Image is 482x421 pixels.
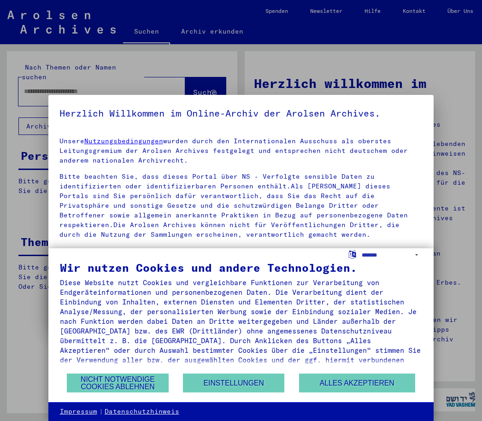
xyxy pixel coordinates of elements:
a: Impressum [60,407,97,416]
h5: Herzlich Willkommen im Online-Archiv der Arolsen Archives. [59,106,423,121]
a: Nutzungsbedingungen [84,137,163,145]
label: Sprache auswählen [347,250,357,258]
a: Datenschutzhinweis [105,407,179,416]
p: Bitte beachten Sie, dass dieses Portal über NS - Verfolgte sensible Daten zu identifizierten oder... [59,172,423,240]
button: Alles akzeptieren [299,374,415,392]
button: Einstellungen [183,374,284,392]
select: Sprache auswählen [362,248,422,262]
div: Diese Website nutzt Cookies und vergleichbare Funktionen zur Verarbeitung von Endgeräteinformatio... [60,278,423,374]
button: Nicht notwendige Cookies ablehnen [67,374,168,392]
p: Bitte Sie uns, wenn Sie beispielsweise als Betroffener oder Angehöriger aus berechtigten Gründen ... [59,246,423,275]
a: kontaktieren [80,246,130,255]
p: Unsere wurden durch den Internationalen Ausschuss als oberstes Leitungsgremium der Arolsen Archiv... [59,136,423,165]
div: Wir nutzen Cookies und andere Technologien. [60,262,423,273]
